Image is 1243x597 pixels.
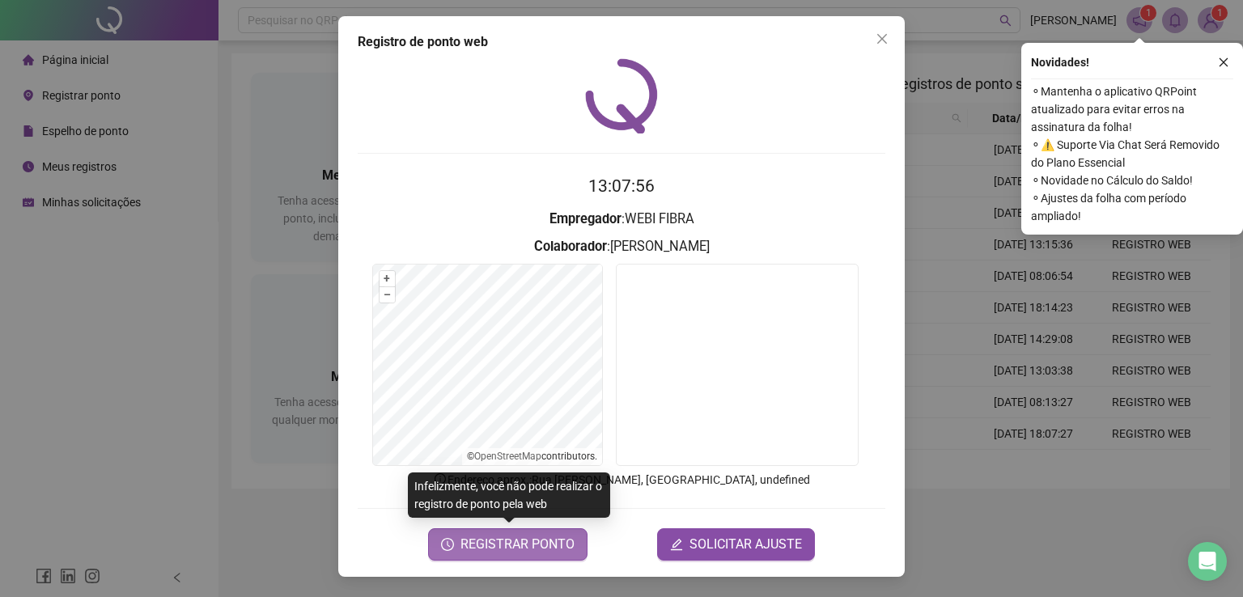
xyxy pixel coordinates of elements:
[534,239,607,254] strong: Colaborador
[869,26,895,52] button: Close
[358,471,885,489] p: Endereço aprox. : Rua [PERSON_NAME], [GEOGRAPHIC_DATA], undefined
[380,287,395,303] button: –
[1031,53,1089,71] span: Novidades !
[380,271,395,286] button: +
[1031,83,1233,136] span: ⚬ Mantenha o aplicativo QRPoint atualizado para evitar erros na assinatura da folha!
[408,472,610,518] div: Infelizmente, você não pode realizar o registro de ponto pela web
[358,32,885,52] div: Registro de ponto web
[670,538,683,551] span: edit
[549,211,621,227] strong: Empregador
[1031,171,1233,189] span: ⚬ Novidade no Cálculo do Saldo!
[358,236,885,257] h3: : [PERSON_NAME]
[689,535,802,554] span: SOLICITAR AJUSTE
[1188,542,1227,581] div: Open Intercom Messenger
[467,451,597,462] li: © contributors.
[1218,57,1229,68] span: close
[474,451,541,462] a: OpenStreetMap
[358,209,885,230] h3: : WEBI FIBRA
[460,535,575,554] span: REGISTRAR PONTO
[588,176,655,196] time: 13:07:56
[1031,136,1233,171] span: ⚬ ⚠️ Suporte Via Chat Será Removido do Plano Essencial
[428,528,588,561] button: REGISTRAR PONTO
[441,538,454,551] span: clock-circle
[585,58,658,133] img: QRPoint
[876,32,889,45] span: close
[1031,189,1233,225] span: ⚬ Ajustes da folha com período ampliado!
[657,528,815,561] button: editSOLICITAR AJUSTE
